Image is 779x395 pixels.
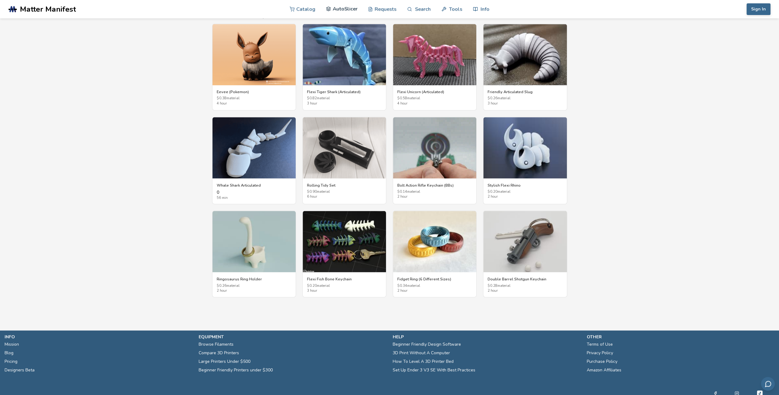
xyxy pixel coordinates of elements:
[307,183,382,188] h3: Rolling Tidy Set
[483,211,567,272] img: Double Barrel Shotgun Keychain
[586,340,612,348] a: Terms of Use
[488,190,562,194] span: $ 0.20 material
[488,276,562,281] h3: Double Barrel Shotgun Keychain
[393,348,450,357] a: 3D Print Without A Computer
[217,284,291,288] span: $ 0.26 material
[20,5,76,13] span: Matter Manifest
[483,211,567,297] a: Double Barrel Shotgun KeychainDouble Barrel Shotgun Keychain$0.28material2 hour
[302,117,386,204] a: Rolling Tidy SetRolling Tidy Set$0.90material6 hour
[397,89,472,94] h3: Flexi Unicorn (Articulated)
[307,195,382,199] span: 6 hour
[212,117,296,178] img: Whale Shark Articulated
[217,289,291,293] span: 2 hour
[483,117,567,204] a: Stylish Flexi RhinoStylish Flexi Rhino$0.20material2 hour
[5,357,17,366] a: Pricing
[212,12,567,19] h2: Prints That Cost $1 of Filament
[212,24,296,85] img: Eevee (Pokemon)
[586,333,774,340] p: other
[488,195,562,199] span: 2 hour
[397,276,472,281] h3: Fidget Ring (6 Different Sizes)
[393,24,477,110] a: Flexi Unicorn (Articulated)Flexi Unicorn (Articulated)$0.58material4 hour
[5,333,193,340] p: info
[761,377,775,391] button: Send feedback via email
[199,366,273,374] a: Beginner Friendly Printers under $300
[5,340,19,348] a: Mission
[393,357,454,366] a: How To Level A 3D Printer Bed
[303,211,386,272] img: Flexi Fish Bone Keychain
[488,89,562,94] h3: Friendly Articulated Slug
[488,102,562,106] span: 3 hour
[307,89,382,94] h3: Flexi Tiger Shark (Articulated)
[199,333,387,340] p: equipment
[483,24,567,110] a: Friendly Articulated SlugFriendly Articulated Slug$0.26material3 hour
[488,183,562,188] h3: Stylish Flexi Rhino
[217,190,291,199] div: 0
[586,348,613,357] a: Privacy Policy
[307,102,382,106] span: 3 hour
[302,24,386,110] a: Flexi Tiger Shark (Articulated)Flexi Tiger Shark (Articulated)$0.82material3 hour
[303,24,386,85] img: Flexi Tiger Shark (Articulated)
[393,24,476,85] img: Flexi Unicorn (Articulated)
[747,3,770,15] button: Sign In
[199,348,239,357] a: Compare 3D Printers
[5,348,13,357] a: Blog
[397,102,472,106] span: 4 hour
[397,195,472,199] span: 2 hour
[393,366,475,374] a: Set Up Ender 3 V3 SE With Best Practices
[217,183,291,188] h3: Whale Shark Articulated
[393,117,477,204] a: Bolt Action Rifle Keychain (BBs)Bolt Action Rifle Keychain (BBs)$0.14material2 hour
[217,89,291,94] h3: Eevee (Pokemon)
[393,117,476,178] img: Bolt Action Rifle Keychain (BBs)
[212,117,296,204] a: Whale Shark ArticulatedWhale Shark Articulated056 min
[307,276,382,281] h3: Flexi Fish Bone Keychain
[307,190,382,194] span: $ 0.90 material
[397,289,472,293] span: 2 hour
[488,284,562,288] span: $ 0.28 material
[397,284,472,288] span: $ 0.34 material
[199,357,250,366] a: Large Printers Under $500
[212,24,296,110] a: Eevee (Pokemon)Eevee (Pokemon)$0.38material4 hour
[307,284,382,288] span: $ 0.20 material
[393,211,476,272] img: Fidget Ring (6 Different Sizes)
[217,102,291,106] span: 4 hour
[303,117,386,178] img: Rolling Tidy Set
[199,340,234,348] a: Browse Filaments
[5,366,35,374] a: Designers Beta
[217,97,291,101] span: $ 0.38 material
[397,183,472,188] h3: Bolt Action Rifle Keychain (BBs)
[488,289,562,293] span: 2 hour
[217,196,291,200] span: 56 min
[488,97,562,101] span: $ 0.26 material
[586,357,617,366] a: Purchase Policy
[393,211,477,297] a: Fidget Ring (6 Different Sizes)Fidget Ring (6 Different Sizes)$0.34material2 hour
[212,211,296,297] a: Ringosaurus Ring HolderRingosaurus Ring Holder$0.26material2 hour
[302,211,386,297] a: Flexi Fish Bone KeychainFlexi Fish Bone Keychain$0.20material3 hour
[307,289,382,293] span: 3 hour
[217,276,291,281] h3: Ringosaurus Ring Holder
[586,366,621,374] a: Amazon Affiliates
[483,117,567,178] img: Stylish Flexi Rhino
[397,190,472,194] span: $ 0.14 material
[212,211,296,272] img: Ringosaurus Ring Holder
[397,97,472,101] span: $ 0.58 material
[393,340,461,348] a: Beginner Friendly Design Software
[307,97,382,101] span: $ 0.82 material
[393,333,581,340] p: help
[483,24,567,85] img: Friendly Articulated Slug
